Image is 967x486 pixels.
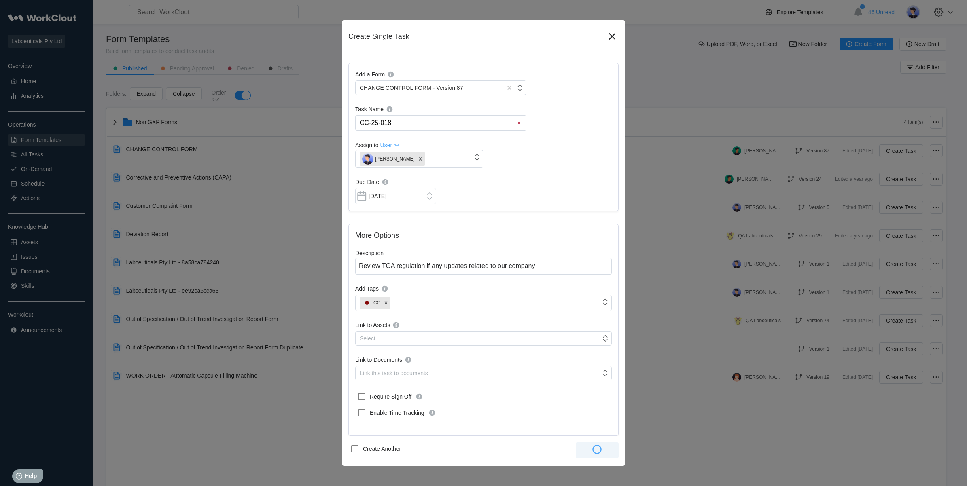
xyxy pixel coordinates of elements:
label: Task Name [355,105,526,115]
span: Assign to [355,142,379,148]
div: Link this task to documents [360,370,428,376]
label: Description [355,250,612,258]
label: Enable Time Tracking [355,406,483,419]
textarea: Review TGA regulation if any updates related to our company [355,258,612,275]
input: Enter a name for the task (use @ to reference form field values) [359,116,526,130]
input: MM/DD/YYYY [355,188,436,204]
div: Create Single Task [348,32,606,41]
img: user-5.png [362,153,373,165]
div: CHANGE CONTROL FORM - Version 87 [360,85,463,91]
label: Require Sign Off [355,390,483,403]
div: [PERSON_NAME] [362,153,415,165]
label: Due Date [355,177,436,188]
label: Link to Documents [355,355,612,366]
label: Add a Form [355,70,526,80]
div: CC [362,298,380,308]
label: Link to Assets [355,321,612,331]
span: User [380,142,392,148]
label: Create Another [348,442,403,455]
label: Add Tags [355,284,612,295]
div: Select... [360,335,380,342]
h2: More Options [355,231,612,240]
